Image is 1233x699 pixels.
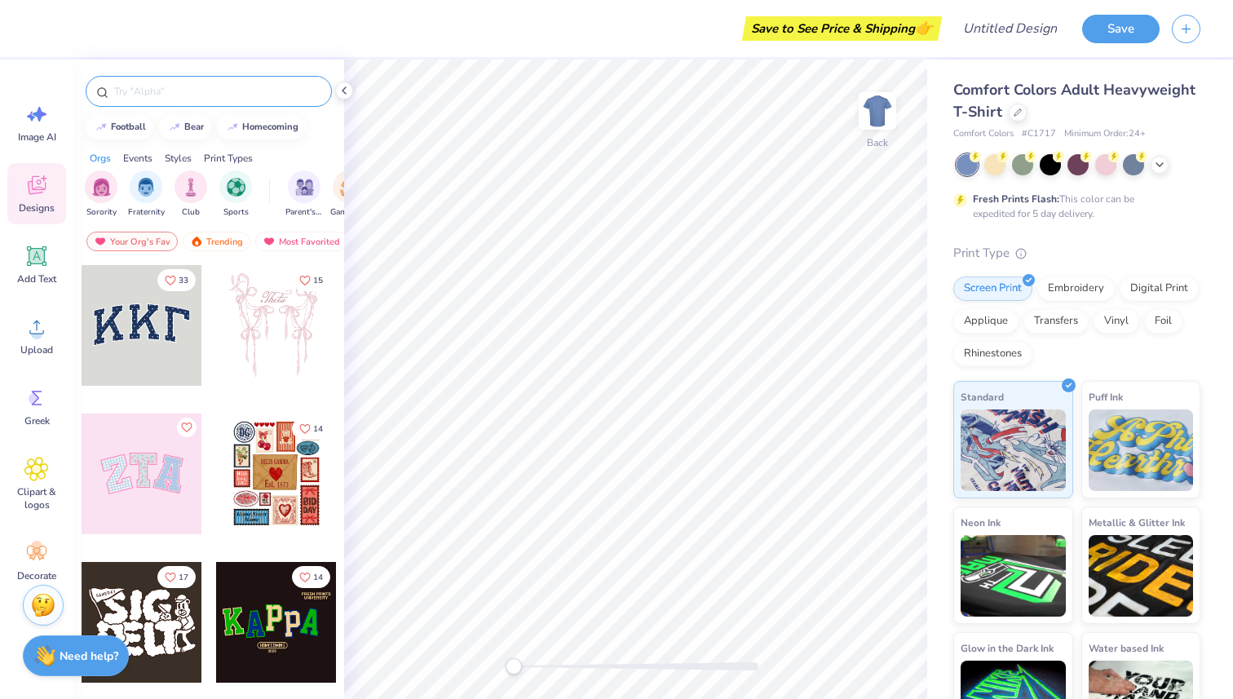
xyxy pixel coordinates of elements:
[292,418,330,440] button: Like
[182,206,200,219] span: Club
[17,272,56,285] span: Add Text
[168,122,181,132] img: trend_line.gif
[1089,535,1194,617] img: Metallic & Glitter Ink
[330,206,368,219] span: Game Day
[285,206,323,219] span: Parent's Weekend
[961,639,1054,657] span: Glow in the Dark Ink
[217,115,306,139] button: homecoming
[219,170,252,219] div: filter for Sports
[861,95,894,127] img: Back
[961,535,1066,617] img: Neon Ink
[111,122,146,131] div: football
[330,170,368,219] div: filter for Game Day
[1120,277,1199,301] div: Digital Print
[330,170,368,219] button: filter button
[953,277,1032,301] div: Screen Print
[159,115,211,139] button: bear
[973,192,1059,206] strong: Fresh Prints Flash:
[90,151,111,166] div: Orgs
[313,425,323,433] span: 14
[1089,388,1123,405] span: Puff Ink
[953,309,1019,334] div: Applique
[953,342,1032,366] div: Rhinestones
[263,236,276,247] img: most_fav.gif
[1094,309,1139,334] div: Vinyl
[953,80,1195,122] span: Comfort Colors Adult Heavyweight T-Shirt
[285,170,323,219] div: filter for Parent's Weekend
[255,232,347,251] div: Most Favorited
[204,151,253,166] div: Print Types
[184,122,204,131] div: bear
[85,170,117,219] button: filter button
[242,122,298,131] div: homecoming
[179,573,188,582] span: 17
[18,131,56,144] span: Image AI
[157,269,196,291] button: Like
[915,18,933,38] span: 👉
[175,170,207,219] button: filter button
[746,16,938,41] div: Save to See Price & Shipping
[1022,127,1056,141] span: # C1717
[113,83,321,100] input: Try "Alpha"
[1037,277,1115,301] div: Embroidery
[190,236,203,247] img: trending.gif
[137,178,155,197] img: Fraternity Image
[1089,514,1185,531] span: Metallic & Glitter Ink
[295,178,314,197] img: Parent's Weekend Image
[1089,409,1194,491] img: Puff Ink
[128,170,165,219] button: filter button
[86,206,117,219] span: Sorority
[24,414,50,427] span: Greek
[20,343,53,356] span: Upload
[1064,127,1146,141] span: Minimum Order: 24 +
[226,122,239,132] img: trend_line.gif
[157,566,196,588] button: Like
[313,277,323,285] span: 15
[961,409,1066,491] img: Standard
[128,170,165,219] div: filter for Fraternity
[506,658,522,675] div: Accessibility label
[292,566,330,588] button: Like
[219,170,252,219] button: filter button
[19,201,55,215] span: Designs
[94,236,107,247] img: most_fav.gif
[1023,309,1089,334] div: Transfers
[953,127,1014,141] span: Comfort Colors
[182,178,200,197] img: Club Image
[85,170,117,219] div: filter for Sorority
[223,206,249,219] span: Sports
[961,388,1004,405] span: Standard
[950,12,1070,45] input: Untitled Design
[128,206,165,219] span: Fraternity
[86,232,178,251] div: Your Org's Fav
[292,269,330,291] button: Like
[177,418,197,437] button: Like
[953,244,1200,263] div: Print Type
[86,115,153,139] button: football
[183,232,250,251] div: Trending
[1089,639,1164,657] span: Water based Ink
[313,573,323,582] span: 14
[340,178,359,197] img: Game Day Image
[1082,15,1160,43] button: Save
[973,192,1173,221] div: This color can be expedited for 5 day delivery.
[165,151,192,166] div: Styles
[227,178,245,197] img: Sports Image
[92,178,111,197] img: Sorority Image
[10,485,64,511] span: Clipart & logos
[123,151,152,166] div: Events
[867,135,888,150] div: Back
[179,277,188,285] span: 33
[17,569,56,582] span: Decorate
[285,170,323,219] button: filter button
[175,170,207,219] div: filter for Club
[95,122,108,132] img: trend_line.gif
[60,648,118,664] strong: Need help?
[1144,309,1182,334] div: Foil
[961,514,1001,531] span: Neon Ink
